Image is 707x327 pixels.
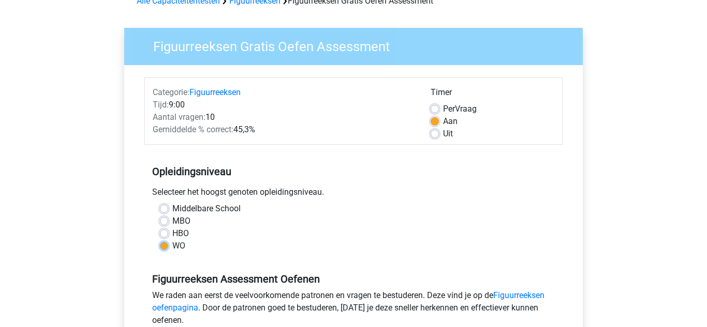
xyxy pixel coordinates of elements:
label: WO [172,240,185,252]
span: Tijd: [153,100,169,110]
div: 9:00 [145,99,423,111]
a: Figuurreeksen [189,87,241,97]
h3: Figuurreeksen Gratis Oefen Assessment [141,35,575,55]
span: Per [443,104,455,114]
span: Gemiddelde % correct: [153,124,233,134]
span: Categorie: [153,87,189,97]
span: Aantal vragen: [153,112,205,122]
label: MBO [172,215,190,227]
label: Aan [443,115,458,128]
label: HBO [172,227,189,240]
div: 10 [145,111,423,123]
div: Selecteer het hoogst genoten opleidingsniveau. [144,186,563,203]
label: Middelbare School [172,203,241,215]
label: Uit [443,128,453,140]
label: Vraag [443,103,477,115]
div: Timer [431,86,554,103]
h5: Opleidingsniveau [152,161,555,182]
h5: Figuurreeksen Assessment Oefenen [152,273,555,285]
div: 45,3% [145,123,423,136]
